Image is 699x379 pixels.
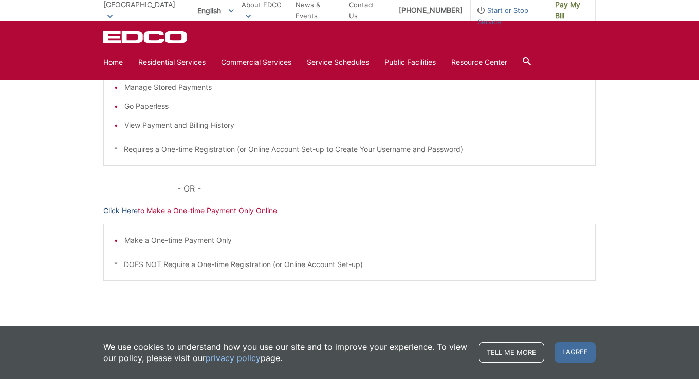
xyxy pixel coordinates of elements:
[124,101,585,112] li: Go Paperless
[307,56,369,68] a: Service Schedules
[221,56,291,68] a: Commercial Services
[124,235,585,246] li: Make a One-time Payment Only
[103,341,468,364] p: We use cookies to understand how you use our site and to improve your experience. To view our pol...
[103,205,596,216] p: to Make a One-time Payment Only Online
[124,120,585,131] li: View Payment and Billing History
[114,144,585,155] p: * Requires a One-time Registration (or Online Account Set-up to Create Your Username and Password)
[114,259,585,270] p: * DOES NOT Require a One-time Registration (or Online Account Set-up)
[138,56,206,68] a: Residential Services
[103,31,189,43] a: EDCD logo. Return to the homepage.
[103,205,138,216] a: Click Here
[384,56,436,68] a: Public Facilities
[555,342,596,363] span: I agree
[190,2,242,19] span: English
[103,56,123,68] a: Home
[177,181,596,196] p: - OR -
[451,56,507,68] a: Resource Center
[479,342,544,363] a: Tell me more
[124,82,585,93] li: Manage Stored Payments
[206,352,261,364] a: privacy policy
